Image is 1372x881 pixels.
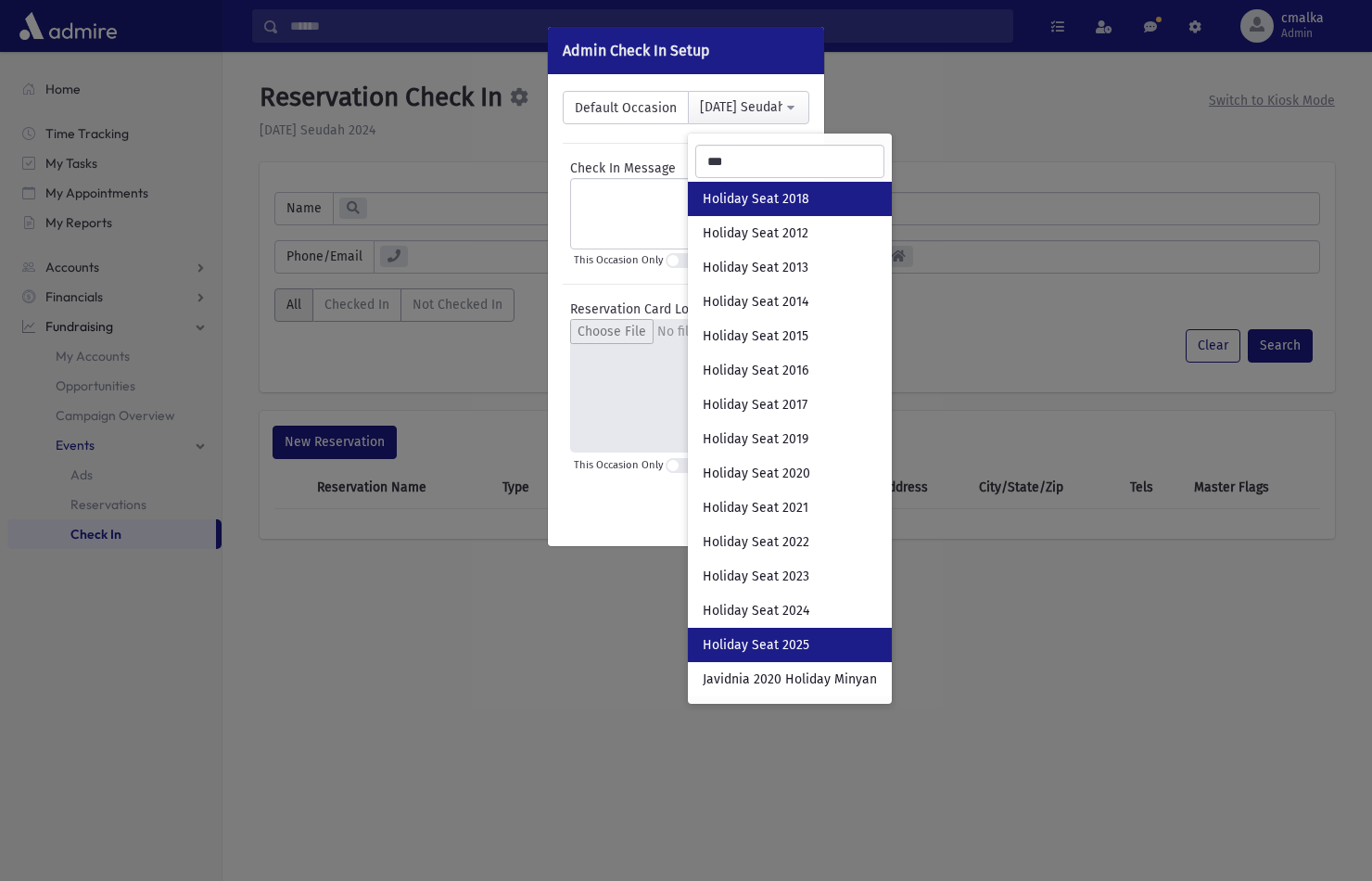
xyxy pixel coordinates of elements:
span: Javidnia 2020 Holiday Minyan [703,670,877,689]
span: Holiday Seat 2013 [703,259,808,277]
div: Reservation Card Logo [570,300,802,319]
span: Holiday Seat 2025 [703,636,809,655]
span: Holiday Seat 2020 [703,465,810,483]
span: Holiday Seat 2019 [703,430,808,449]
span: Holiday Seat 2015 [703,327,808,346]
span: Default Occasion [563,91,689,124]
div: Check In Message [570,159,802,178]
span: Holiday Seat 2022 [703,533,809,552]
span: Holiday Seat 2024 [703,602,809,620]
span: Holiday Seat 2021 [703,499,808,517]
h6: Admin Check In Setup [563,42,710,59]
span: This Occasion Only [574,254,664,266]
button: Purim Seudah 2024 [688,91,809,124]
span: Holiday Seat 2018 [703,190,809,209]
div: [DATE] Seudah 2024 [700,97,782,117]
span: Holiday Seat 2023 [703,568,809,586]
span: Holiday Seat 2014 [703,293,808,312]
span: This Occasion Only [574,459,664,471]
span: Holiday Seat 2012 [703,224,808,243]
span: Holiday Seat 2016 [703,362,808,380]
span: Holiday Seat 2017 [703,396,807,415]
input: Search [695,145,884,178]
